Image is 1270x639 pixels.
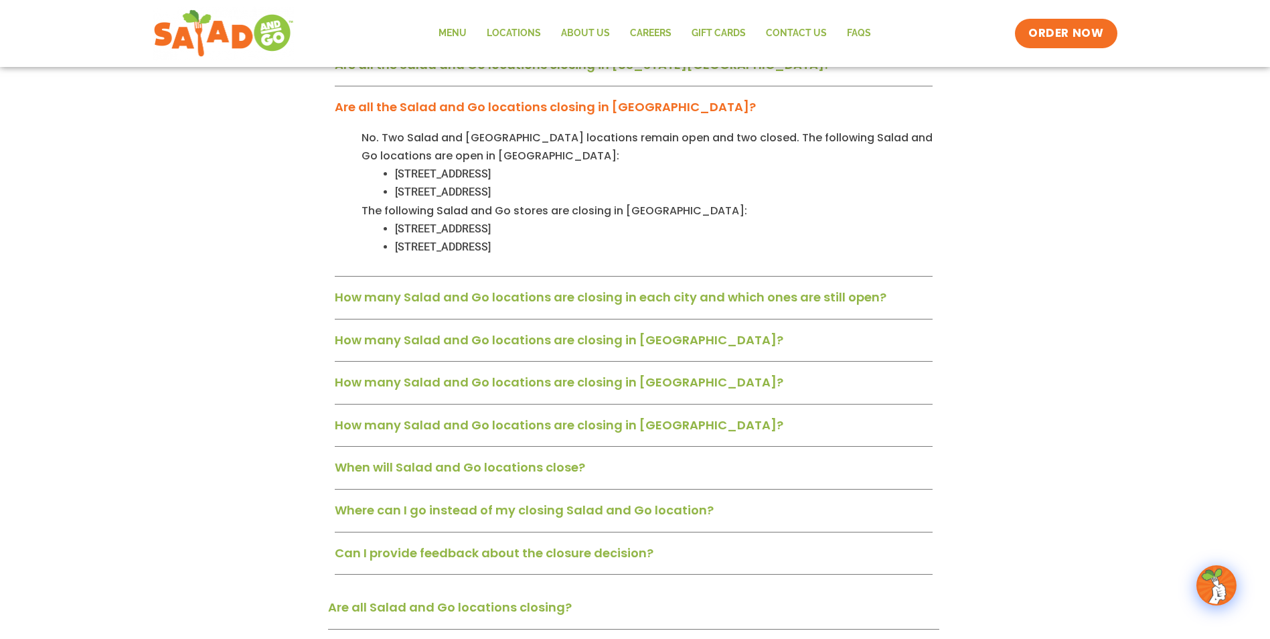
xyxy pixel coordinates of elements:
span: The following Salad and Go stores are closing in [GEOGRAPHIC_DATA]: [362,203,747,218]
div: How many Salad and Go locations are closing in [GEOGRAPHIC_DATA]? [335,413,933,447]
div: Are all the Salad and Go locations closing in [US_STATE][GEOGRAPHIC_DATA]? [335,52,933,87]
a: How many Salad and Go locations are closing in each city and which ones are still open? [335,289,886,305]
div: How many Salad and Go locations are closing in each city and which ones are still open? [335,285,933,319]
span: [STREET_ADDRESS] [395,240,491,253]
div: Where can I go instead of my closing Salad and Go location? [335,498,933,532]
div: Are all Salad and Go locations closing? [328,595,939,630]
a: Are all the Salad and Go locations closing in [GEOGRAPHIC_DATA]? [335,98,756,115]
span: No. Two Salad and [GEOGRAPHIC_DATA] locations remain open and two closed. The following Salad and... [362,130,933,163]
div: When will Salad and Go locations close? [335,455,933,490]
span: [STREET_ADDRESS] [395,167,491,180]
div: How many Salad and Go locations are closing in [GEOGRAPHIC_DATA]? [335,328,933,362]
img: new-SAG-logo-768×292 [153,7,295,60]
a: When will Salad and Go locations close? [335,459,585,476]
nav: Menu [428,18,881,49]
a: How many Salad and Go locations are closing in [GEOGRAPHIC_DATA]? [335,417,783,433]
a: How many Salad and Go locations are closing in [GEOGRAPHIC_DATA]? [335,332,783,348]
span: [STREET_ADDRESS] [395,186,491,198]
a: Menu [428,18,477,49]
div: How many Salad and Go locations are closing in [GEOGRAPHIC_DATA]? [335,370,933,405]
a: ORDER NOW [1015,19,1117,48]
a: FAQs [837,18,881,49]
a: Where can I go instead of my closing Salad and Go location? [335,502,714,518]
a: GIFT CARDS [682,18,756,49]
a: How many Salad and Go locations are closing in [GEOGRAPHIC_DATA]? [335,374,783,390]
a: Contact Us [756,18,837,49]
div: Can I provide feedback about the closure decision? [335,541,933,575]
div: Are all the Salad and Go locations closing in [GEOGRAPHIC_DATA]? [335,94,933,129]
span: [STREET_ADDRESS] [395,222,491,235]
span: ORDER NOW [1028,25,1103,42]
a: Can I provide feedback about the closure decision? [335,545,653,561]
a: About Us [551,18,620,49]
div: Are all the Salad and Go locations closing in [GEOGRAPHIC_DATA]? [335,129,933,277]
a: Careers [620,18,682,49]
img: wpChatIcon [1198,567,1235,604]
a: Are all Salad and Go locations closing? [328,599,572,616]
a: Locations [477,18,551,49]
